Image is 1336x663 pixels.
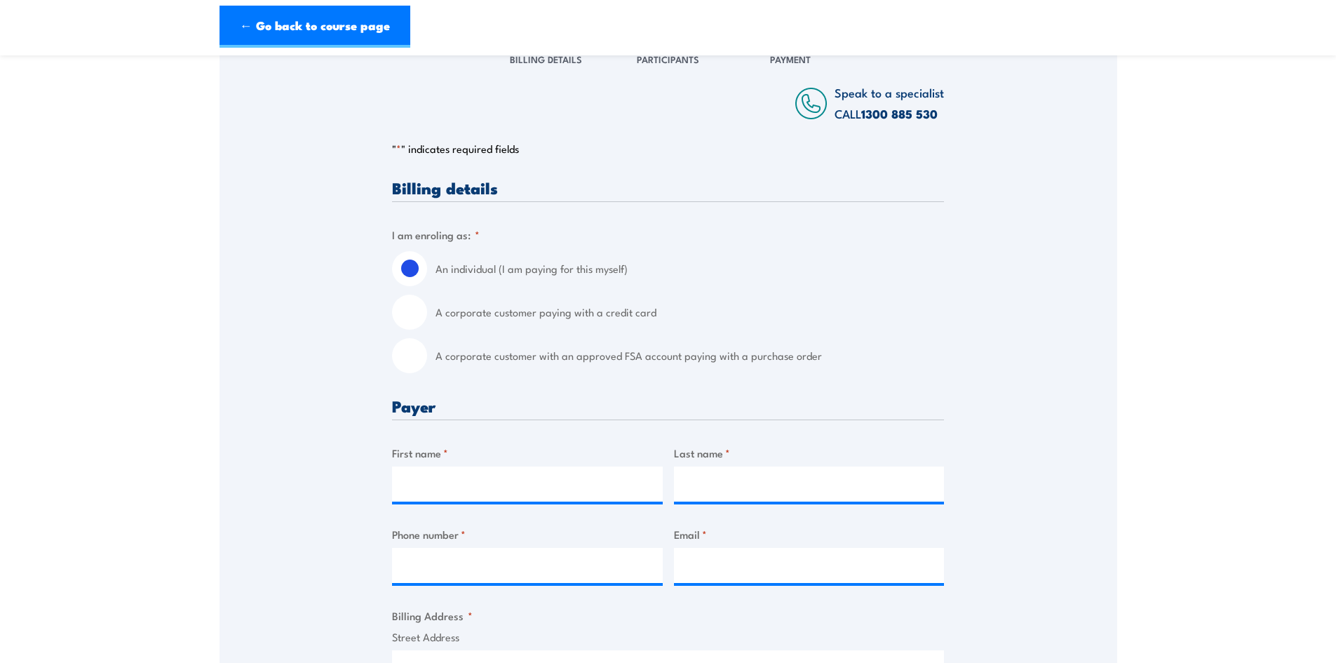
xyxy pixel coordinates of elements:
[392,445,663,461] label: First name
[220,6,410,48] a: ← Go back to course page
[392,526,663,542] label: Phone number
[510,52,582,66] span: Billing Details
[861,105,938,123] a: 1300 885 530
[436,251,944,286] label: An individual (I am paying for this myself)
[392,227,480,243] legend: I am enroling as:
[674,445,945,461] label: Last name
[674,526,945,542] label: Email
[436,338,944,373] label: A corporate customer with an approved FSA account paying with a purchase order
[392,629,944,645] label: Street Address
[770,52,811,66] span: Payment
[392,180,944,196] h3: Billing details
[392,398,944,414] h3: Payer
[637,52,699,66] span: Participants
[392,608,473,624] legend: Billing Address
[835,83,944,122] span: Speak to a specialist CALL
[436,295,944,330] label: A corporate customer paying with a credit card
[392,142,944,156] p: " " indicates required fields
